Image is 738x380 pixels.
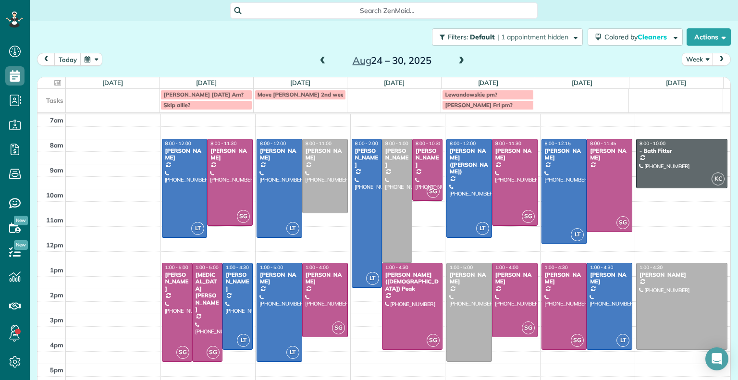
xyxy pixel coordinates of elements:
[163,101,190,109] span: Skip allie?
[196,264,219,270] span: 1:00 - 5:00
[165,264,188,270] span: 1:00 - 5:00
[415,147,440,168] div: [PERSON_NAME]
[54,53,81,66] button: today
[50,341,63,349] span: 4pm
[46,216,63,224] span: 11am
[571,334,584,347] span: SG
[638,33,668,41] span: Cleaners
[478,79,499,86] a: [DATE]
[712,172,725,185] span: KC
[385,140,408,147] span: 8:00 - 1:00
[545,140,571,147] span: 8:00 - 12:15
[165,271,189,292] div: [PERSON_NAME]
[50,116,63,124] span: 7am
[385,264,408,270] span: 1:00 - 4:30
[306,264,329,270] span: 1:00 - 4:00
[176,346,189,359] span: SG
[355,147,379,168] div: [PERSON_NAME]
[640,264,663,270] span: 1:00 - 4:30
[207,346,220,359] span: SG
[604,33,670,41] span: Colored by
[225,271,250,292] div: [PERSON_NAME]
[191,222,204,235] span: LT
[50,166,63,174] span: 9am
[258,91,369,98] span: Move [PERSON_NAME] 2nd week of sept?
[286,346,299,359] span: LT
[713,53,731,66] button: next
[195,271,220,313] div: [MEDICAL_DATA][PERSON_NAME]
[353,54,371,66] span: Aug
[416,140,442,147] span: 8:00 - 10:30
[544,271,584,285] div: [PERSON_NAME]
[50,141,63,149] span: 8am
[495,147,535,161] div: [PERSON_NAME]
[639,271,725,278] div: [PERSON_NAME]
[260,140,286,147] span: 8:00 - 12:00
[495,140,521,147] span: 8:00 - 11:30
[210,140,236,147] span: 8:00 - 11:30
[522,210,535,223] span: SG
[306,140,332,147] span: 8:00 - 11:00
[571,228,584,241] span: LT
[384,79,405,86] a: [DATE]
[427,334,440,347] span: SG
[196,79,217,86] a: [DATE]
[427,185,440,198] span: SG
[260,264,283,270] span: 1:00 - 5:00
[102,79,123,86] a: [DATE]
[445,91,497,98] span: Lewandowskie pm?
[332,321,345,334] span: SG
[590,271,629,285] div: [PERSON_NAME]
[427,28,583,46] a: Filters: Default | 1 appointment hidden
[705,347,728,370] div: Open Intercom Messenger
[226,264,249,270] span: 1:00 - 4:30
[355,140,378,147] span: 8:00 - 2:00
[450,264,473,270] span: 1:00 - 5:00
[385,147,409,168] div: [PERSON_NAME]
[470,33,495,41] span: Default
[572,79,592,86] a: [DATE]
[259,271,299,285] div: [PERSON_NAME]
[687,28,731,46] button: Actions
[50,291,63,299] span: 2pm
[165,140,191,147] span: 8:00 - 12:00
[450,140,476,147] span: 8:00 - 12:00
[366,272,379,285] span: LT
[46,191,63,199] span: 10am
[590,140,616,147] span: 8:00 - 11:45
[545,264,568,270] span: 1:00 - 4:30
[332,55,452,66] h2: 24 – 30, 2025
[14,240,28,250] span: New
[476,222,489,235] span: LT
[385,271,440,292] div: [PERSON_NAME] ([DEMOGRAPHIC_DATA]) Peak
[305,271,345,285] div: [PERSON_NAME]
[163,91,244,98] span: [PERSON_NAME] [DATE] Am?
[495,271,535,285] div: [PERSON_NAME]
[588,28,683,46] button: Colored byCleaners
[286,222,299,235] span: LT
[259,147,299,161] div: [PERSON_NAME]
[14,216,28,225] span: New
[237,334,250,347] span: LT
[640,140,665,147] span: 8:00 - 10:00
[522,321,535,334] span: SG
[237,210,250,223] span: SG
[497,33,568,41] span: | 1 appointment hidden
[666,79,687,86] a: [DATE]
[449,271,489,285] div: [PERSON_NAME]
[448,33,468,41] span: Filters:
[616,334,629,347] span: LT
[616,216,629,229] span: SG
[305,147,345,161] div: [PERSON_NAME]
[37,53,55,66] button: prev
[50,266,63,274] span: 1pm
[290,79,311,86] a: [DATE]
[495,264,518,270] span: 1:00 - 4:00
[210,147,250,161] div: [PERSON_NAME]
[639,147,725,154] div: - Bath Fitter
[445,101,512,109] span: [PERSON_NAME] Fri pm?
[449,147,489,175] div: [PERSON_NAME] ([PERSON_NAME])
[590,264,613,270] span: 1:00 - 4:30
[682,53,713,66] button: Week
[432,28,583,46] button: Filters: Default | 1 appointment hidden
